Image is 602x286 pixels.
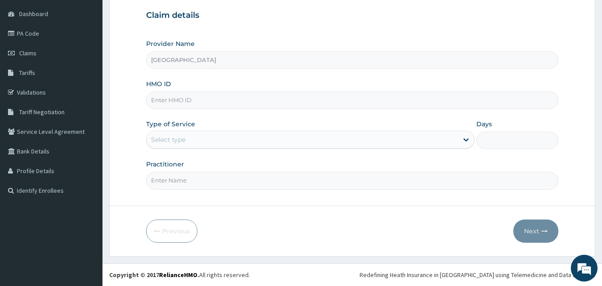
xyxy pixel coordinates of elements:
label: HMO ID [146,79,171,88]
span: Dashboard [19,10,48,18]
span: Tariff Negotiation [19,108,65,116]
a: RelianceHMO [159,271,197,279]
label: Type of Service [146,120,195,128]
div: Select type [151,135,185,144]
button: Next [513,220,558,243]
label: Practitioner [146,160,184,169]
button: Previous [146,220,197,243]
input: Enter Name [146,172,559,189]
strong: Copyright © 2017 . [109,271,199,279]
label: Provider Name [146,39,195,48]
span: Claims [19,49,37,57]
footer: All rights reserved. [102,263,602,286]
div: Redefining Heath Insurance in [GEOGRAPHIC_DATA] using Telemedicine and Data Science! [360,270,595,279]
span: Tariffs [19,69,35,77]
input: Enter HMO ID [146,91,559,109]
h3: Claim details [146,11,559,21]
label: Days [476,120,492,128]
